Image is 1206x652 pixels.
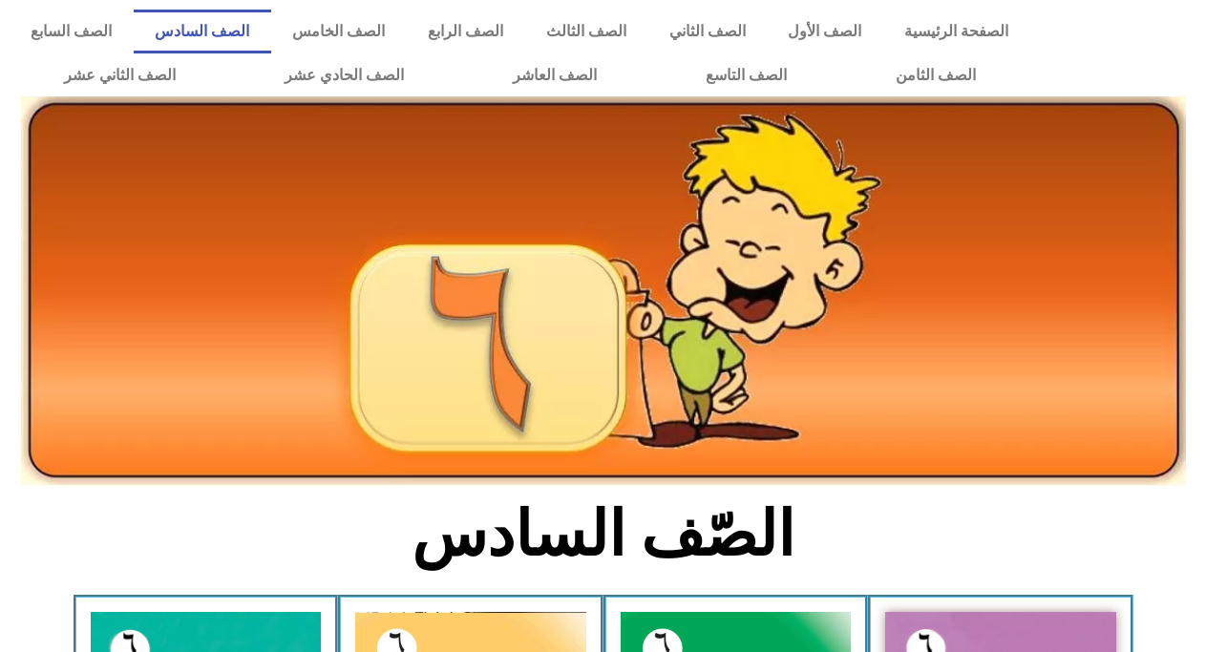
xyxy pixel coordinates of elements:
a: الصف الحادي عشر [230,53,458,97]
a: الصف الخامس [271,10,407,53]
a: الصف العاشر [458,53,651,97]
a: الصف الأول [767,10,883,53]
a: الصف الثاني [647,10,767,53]
a: الصف الرابع [407,10,525,53]
h2: الصّف السادس [287,497,919,572]
a: الصف السابع [10,10,134,53]
a: الصف التاسع [651,53,841,97]
a: الصف الثالث [524,10,647,53]
a: الصف الثاني عشر [10,53,230,97]
a: الصف السادس [134,10,271,53]
a: الصفحة الرئيسية [883,10,1030,53]
a: الصف الثامن [841,53,1030,97]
